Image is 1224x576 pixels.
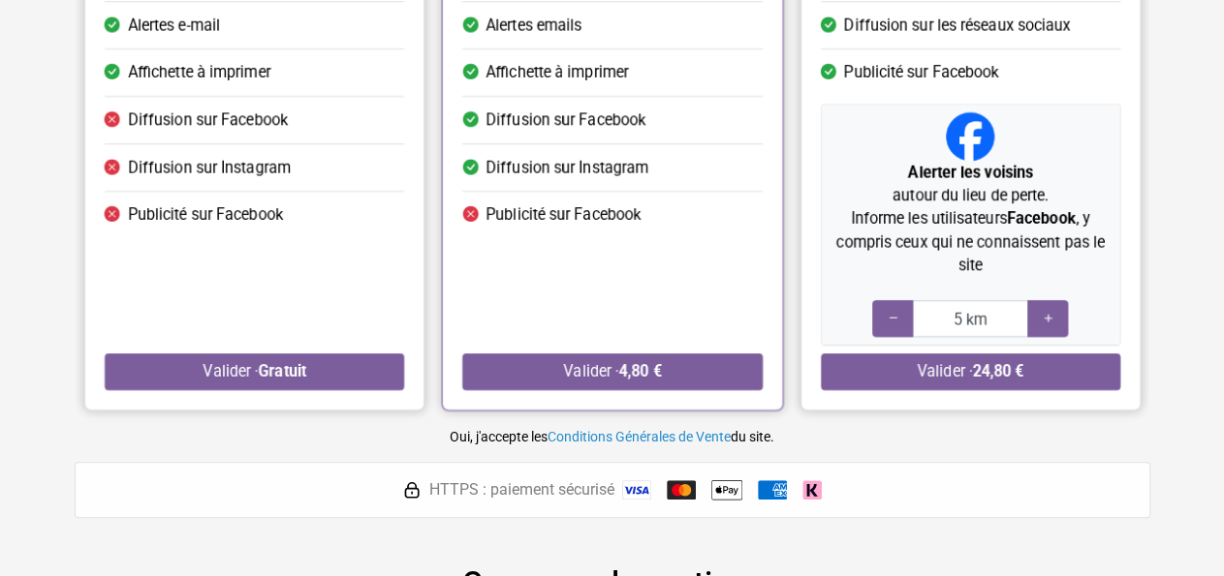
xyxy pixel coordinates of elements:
strong: Gratuit [258,362,305,380]
span: Publicité sur Facebook [843,61,998,84]
button: Valider ·Gratuit [105,353,404,390]
span: HTTPS : paiement sécurisé [429,478,614,501]
span: Alertes emails [486,14,581,37]
img: Mastercard [667,480,696,500]
img: American Express [758,480,787,500]
span: Publicité sur Facebook [486,203,641,227]
strong: Facebook [1006,209,1075,227]
span: Diffusion sur Facebook [128,108,288,132]
img: Klarna [802,480,822,500]
p: autour du lieu de perte. [829,161,1111,207]
strong: Alerter les voisins [907,163,1032,181]
span: Diffusion sur Instagram [486,156,648,179]
img: HTTPS : paiement sécurisé [402,480,422,500]
strong: 24,80 € [972,362,1023,380]
img: Apple Pay [711,474,742,505]
strong: 4,80 € [618,362,661,380]
button: Valider ·4,80 € [462,353,762,390]
p: Informe les utilisateurs , y compris ceux qui ne connaissent pas le site [829,207,1111,277]
small: Oui, j'accepte les du site. [450,429,774,444]
span: Alertes e-mail [128,14,220,37]
span: Diffusion sur les réseaux sociaux [843,14,1070,37]
span: Affichette à imprimer [128,61,270,84]
span: Affichette à imprimer [486,61,628,84]
img: Visa [622,480,651,500]
a: Conditions Générales de Vente [548,429,731,444]
span: Diffusion sur Instagram [128,156,291,179]
span: Publicité sur Facebook [128,203,283,227]
img: Facebook [946,112,994,161]
button: Valider ·24,80 € [820,353,1119,390]
span: Diffusion sur Facebook [486,108,645,132]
